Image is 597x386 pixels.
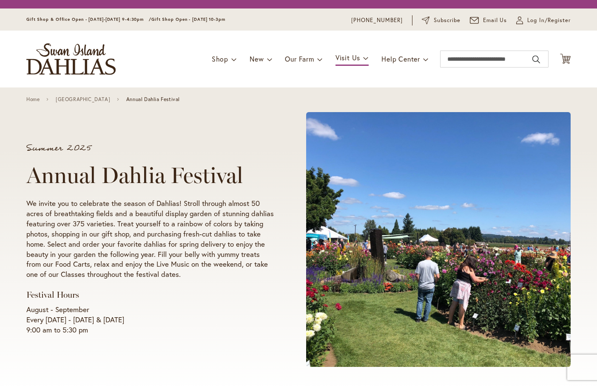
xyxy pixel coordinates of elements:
p: Summer 2025 [26,144,274,152]
span: New [250,54,264,63]
a: Subscribe [422,16,461,25]
a: Email Us [470,16,507,25]
a: Log In/Register [516,16,571,25]
span: Email Us [483,16,507,25]
p: We invite you to celebrate the season of Dahlias! Stroll through almost 50 acres of breathtaking ... [26,198,274,280]
span: Shop [212,54,228,63]
span: Visit Us [335,53,360,62]
span: Annual Dahlia Festival [126,96,180,102]
button: Search [532,53,540,66]
h1: Annual Dahlia Festival [26,163,274,188]
span: Our Farm [285,54,314,63]
span: Gift Shop Open - [DATE] 10-3pm [151,17,225,22]
span: Log In/Register [527,16,571,25]
a: Home [26,96,40,102]
a: [GEOGRAPHIC_DATA] [56,96,110,102]
span: Subscribe [434,16,461,25]
span: Help Center [381,54,420,63]
a: store logo [26,43,116,75]
p: August - September Every [DATE] - [DATE] & [DATE] 9:00 am to 5:30 pm [26,304,274,335]
span: Gift Shop & Office Open - [DATE]-[DATE] 9-4:30pm / [26,17,151,22]
h3: Festival Hours [26,290,274,300]
a: [PHONE_NUMBER] [351,16,403,25]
